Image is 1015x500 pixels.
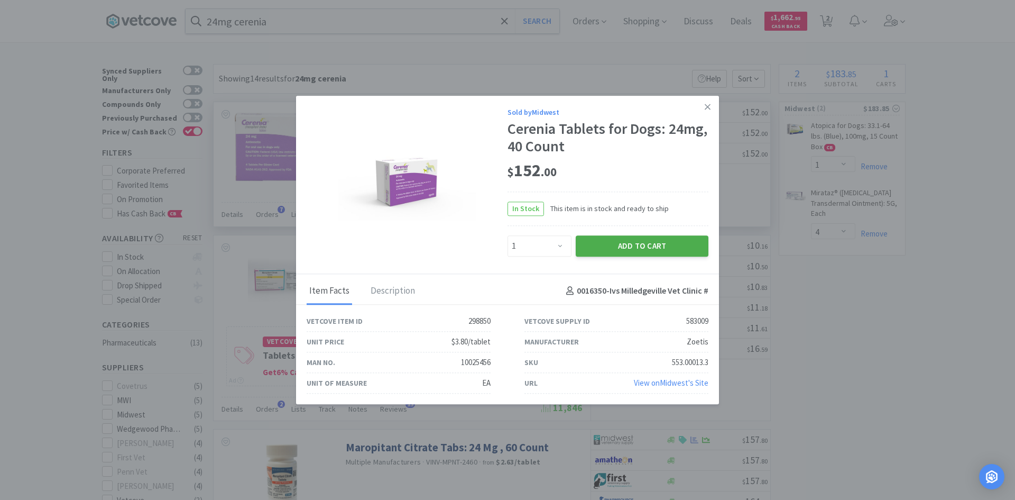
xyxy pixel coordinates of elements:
span: This item is in stock and ready to ship [544,203,669,214]
div: SKU [524,357,538,368]
div: Manufacturer [524,336,579,348]
div: $3.80/tablet [451,335,491,348]
div: URL [524,377,538,389]
div: Unit of Measure [307,377,367,389]
div: EA [482,377,491,389]
div: Item Facts [307,278,352,305]
div: Cerenia Tablets for Dogs: 24mg, 40 Count [508,120,708,156]
div: 10025456 [461,356,491,369]
a: View onMidwest's Site [634,378,708,388]
div: Unit Price [307,336,344,348]
div: Vetcove Supply ID [524,315,590,327]
div: 583009 [686,315,708,328]
div: Sold by Midwest [508,106,708,118]
button: Add to Cart [576,235,708,257]
div: Description [368,278,418,305]
h4: 0016350 - Ivs Milledgeville Vet Clinic # [562,285,708,298]
img: 04e021d25d5c4b93bfd3257bf2a75215_583009.jpeg [338,113,476,250]
div: Vetcove Item ID [307,315,363,327]
span: . 00 [541,165,557,179]
span: $ [508,165,514,179]
div: 553.00013.3 [672,356,708,369]
span: In Stock [508,202,543,215]
div: Open Intercom Messenger [979,464,1004,489]
div: Man No. [307,357,335,368]
div: 298850 [468,315,491,328]
span: 152 [508,160,557,181]
div: Zoetis [687,335,708,348]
